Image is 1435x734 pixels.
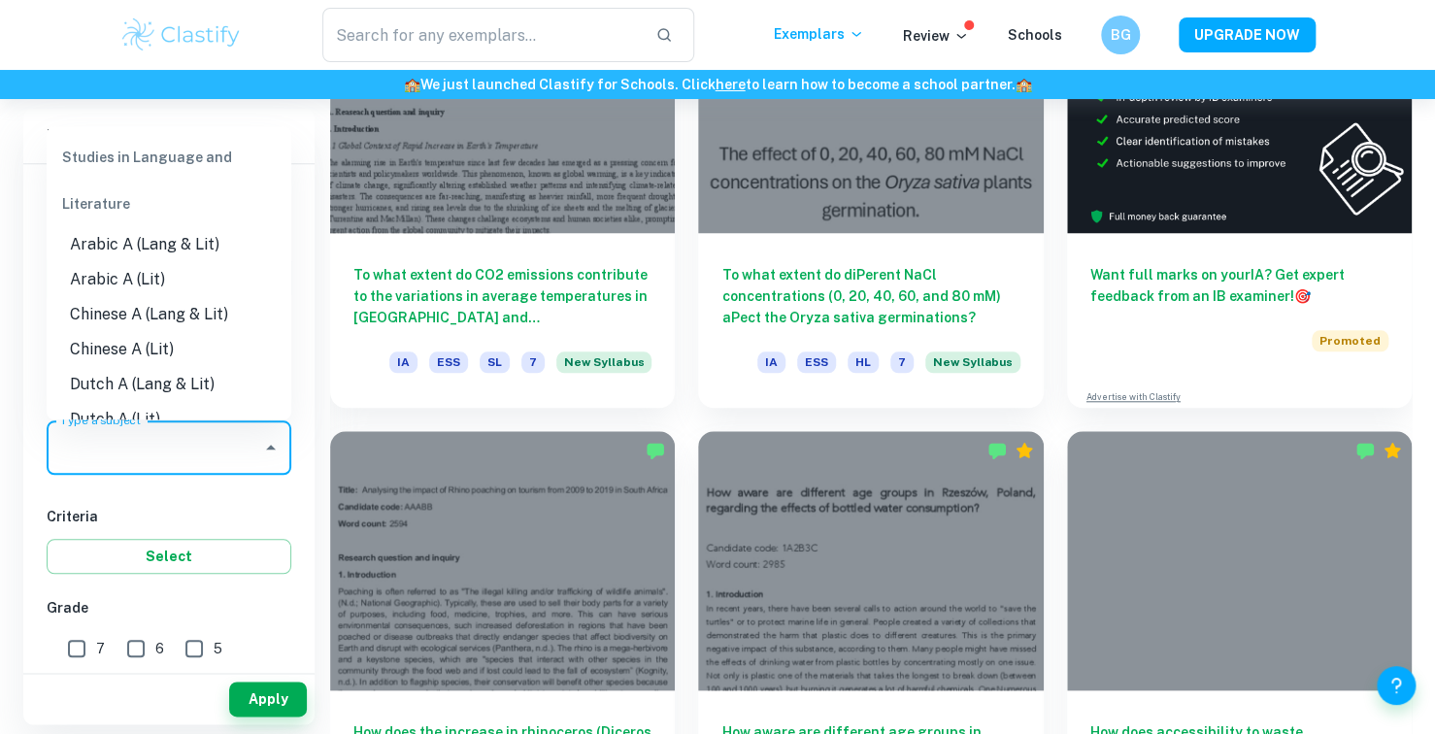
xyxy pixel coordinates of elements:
[721,264,1019,328] h6: To what extent do diPerent NaCl concentrations (0, 20, 40, 60, and 80 mM) aPect the Oryza sativa ...
[229,682,307,717] button: Apply
[716,77,746,92] a: here
[47,134,291,227] div: Studies in Language and Literature
[521,351,545,373] span: 7
[214,638,222,659] span: 5
[389,351,417,373] span: IA
[119,16,243,54] img: Clastify logo
[1008,27,1062,43] a: Schools
[1110,24,1132,46] h6: BG
[797,351,836,373] span: ESS
[890,351,914,373] span: 7
[47,227,291,262] li: Arabic A (Lang & Lit)
[1383,441,1402,460] div: Premium
[1377,666,1416,705] button: Help and Feedback
[96,638,105,659] span: 7
[47,402,291,437] li: Dutch A (Lit)
[353,264,651,328] h6: To what extent do CO2 emissions contribute to the variations in average temperatures in [GEOGRAPH...
[774,23,864,45] p: Exemplars
[903,25,969,47] p: Review
[47,506,291,527] h6: Criteria
[47,262,291,297] li: Arabic A (Lit)
[556,351,651,384] div: Starting from the May 2026 session, the ESS IA requirements have changed. We created this exempla...
[4,74,1431,95] h6: We just launched Clastify for Schools. Click to learn how to become a school partner.
[155,638,164,659] span: 6
[925,351,1020,384] div: Starting from the May 2026 session, the ESS IA requirements have changed. We created this exempla...
[1312,330,1388,351] span: Promoted
[1090,264,1388,307] h6: Want full marks on your IA ? Get expert feedback from an IB examiner!
[1086,390,1181,404] a: Advertise with Clastify
[480,351,510,373] span: SL
[848,351,879,373] span: HL
[47,297,291,332] li: Chinese A (Lang & Lit)
[646,441,665,460] img: Marked
[257,434,284,461] button: Close
[925,351,1020,373] span: New Syllabus
[47,367,291,402] li: Dutch A (Lang & Lit)
[1015,441,1034,460] div: Premium
[1355,441,1375,460] img: Marked
[987,441,1007,460] img: Marked
[47,597,291,618] h6: Grade
[1179,17,1316,52] button: UPGRADE NOW
[47,332,291,367] li: Chinese A (Lit)
[757,351,785,373] span: IA
[47,539,291,574] button: Select
[404,77,420,92] span: 🏫
[1101,16,1140,54] button: BG
[23,109,315,163] h6: Filter exemplars
[322,8,640,62] input: Search for any exemplars...
[429,351,468,373] span: ESS
[556,351,651,373] span: New Syllabus
[1016,77,1032,92] span: 🏫
[60,412,141,428] label: Type a subject
[1294,288,1311,304] span: 🎯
